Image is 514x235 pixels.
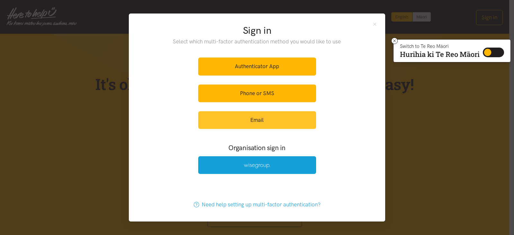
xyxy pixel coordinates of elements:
[160,37,354,46] p: Select which multi-factor authentication method you would like to use
[160,24,354,37] h2: Sign in
[372,21,377,27] button: Close
[198,58,316,75] a: Authenticator App
[198,111,316,129] a: Email
[400,44,480,48] p: Switch to Te Reo Māori
[198,85,316,102] a: Phone or SMS
[181,143,333,152] h3: Organisation sign in
[244,163,270,168] img: Wise Group
[187,196,327,213] a: Need help setting up multi-factor authentication?
[400,51,480,57] p: Hurihia ki Te Reo Māori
